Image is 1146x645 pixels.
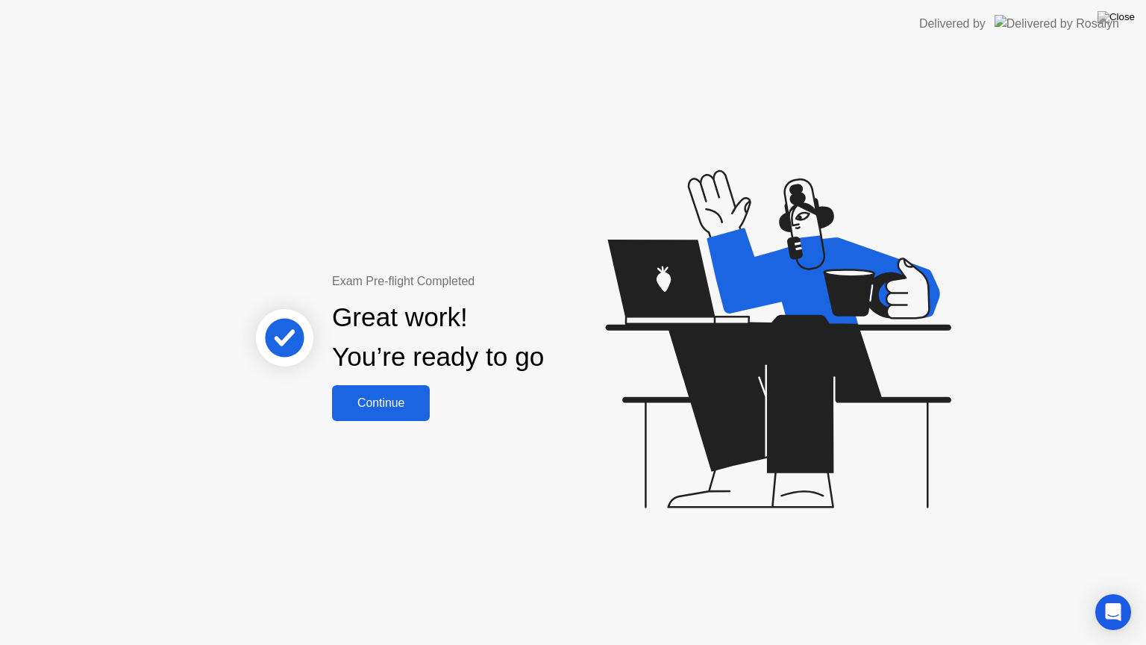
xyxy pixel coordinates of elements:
[332,298,544,377] div: Great work! You’re ready to go
[1098,11,1135,23] img: Close
[919,15,986,33] div: Delivered by
[1095,594,1131,630] div: Open Intercom Messenger
[336,396,425,410] div: Continue
[332,272,640,290] div: Exam Pre-flight Completed
[332,385,430,421] button: Continue
[995,15,1119,32] img: Delivered by Rosalyn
